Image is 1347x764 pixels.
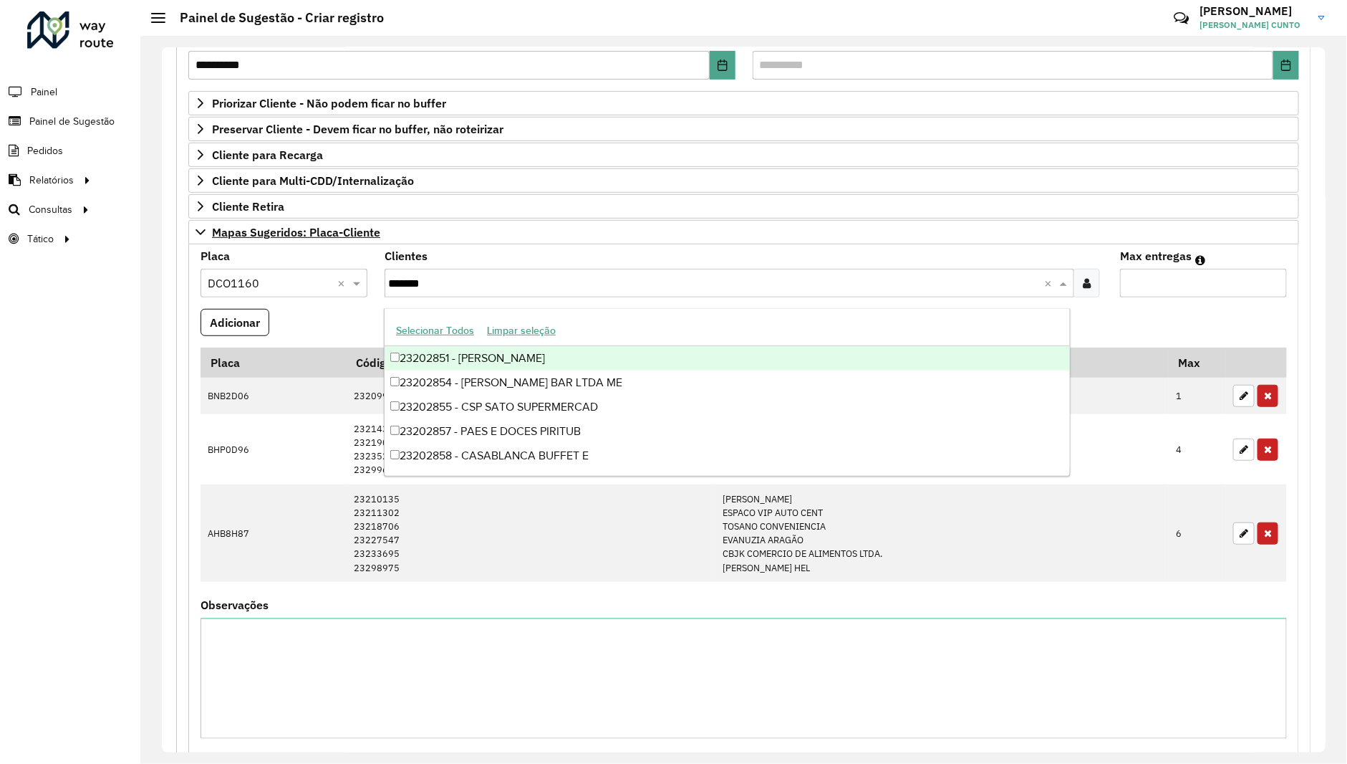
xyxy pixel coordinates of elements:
td: 23209950 [347,378,715,415]
label: Max entregas [1120,247,1192,264]
span: Consultas [29,202,72,217]
a: Cliente Retira [188,194,1299,219]
a: Mapas Sugeridos: Placa-Cliente [188,220,1299,244]
span: Painel [31,85,57,100]
label: Observações [201,596,269,613]
span: Relatórios [29,173,74,188]
a: Contato Rápido [1166,3,1197,34]
label: Placa [201,247,230,264]
button: Limpar seleção [481,320,562,342]
td: BHP0D96 [201,414,347,484]
td: 1 [1169,378,1226,415]
div: Mapas Sugeridos: Placa-Cliente [188,244,1299,758]
span: Clear all [1044,274,1056,292]
td: AHB8H87 [201,484,347,582]
a: Preservar Cliente - Devem ficar no buffer, não roteirizar [188,117,1299,141]
td: 4 [1169,414,1226,484]
th: Max [1169,348,1226,378]
button: Selecionar Todos [390,320,481,342]
span: Cliente para Multi-CDD/Internalização [212,175,414,186]
span: Cliente Retira [212,201,284,212]
span: Pedidos [27,143,63,158]
td: 6 [1169,484,1226,582]
button: Choose Date [710,51,735,80]
h3: [PERSON_NAME] [1200,4,1308,18]
div: 23202857 - PAES E DOCES PIRITUB [385,419,1070,444]
a: Cliente para Recarga [188,143,1299,167]
button: Adicionar [201,309,269,336]
span: Priorizar Cliente - Não podem ficar no buffer [212,97,446,109]
span: Cliente para Recarga [212,149,323,161]
span: Preservar Cliente - Devem ficar no buffer, não roteirizar [212,123,503,135]
td: 23210135 23211302 23218706 23227547 23233695 23298975 [347,484,715,582]
label: Clientes [385,247,428,264]
div: 23202854 - [PERSON_NAME] BAR LTDA ME [385,371,1070,395]
button: Choose Date [1273,51,1299,80]
td: BNB2D06 [201,378,347,415]
ng-dropdown-panel: Options list [384,308,1071,477]
div: 23202858 - CASABLANCA BUFFET E [385,444,1070,468]
span: Tático [27,231,54,247]
th: Placa [201,348,347,378]
th: Código Cliente [347,348,715,378]
div: 23202851 - [PERSON_NAME] [385,346,1070,371]
a: Priorizar Cliente - Não podem ficar no buffer [188,91,1299,115]
span: Mapas Sugeridos: Placa-Cliente [212,226,380,238]
em: Máximo de clientes que serão colocados na mesma rota com os clientes informados [1195,254,1205,266]
span: [PERSON_NAME] CUNTO [1200,19,1308,32]
span: Clear all [337,274,349,292]
div: 23202855 - CSP SATO SUPERMERCAD [385,395,1070,419]
a: Cliente para Multi-CDD/Internalização [188,168,1299,193]
td: [PERSON_NAME] ESPACO VIP AUTO CENT TOSANO CONVENIENCIA EVANUZIA ARAGÃO CBJK COMERCIO DE ALIMENTOS... [715,484,1168,582]
span: Painel de Sugestão [29,114,115,129]
td: 23214346 23219038 23235211 23299605 [347,414,715,484]
h2: Painel de Sugestão - Criar registro [165,10,384,26]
